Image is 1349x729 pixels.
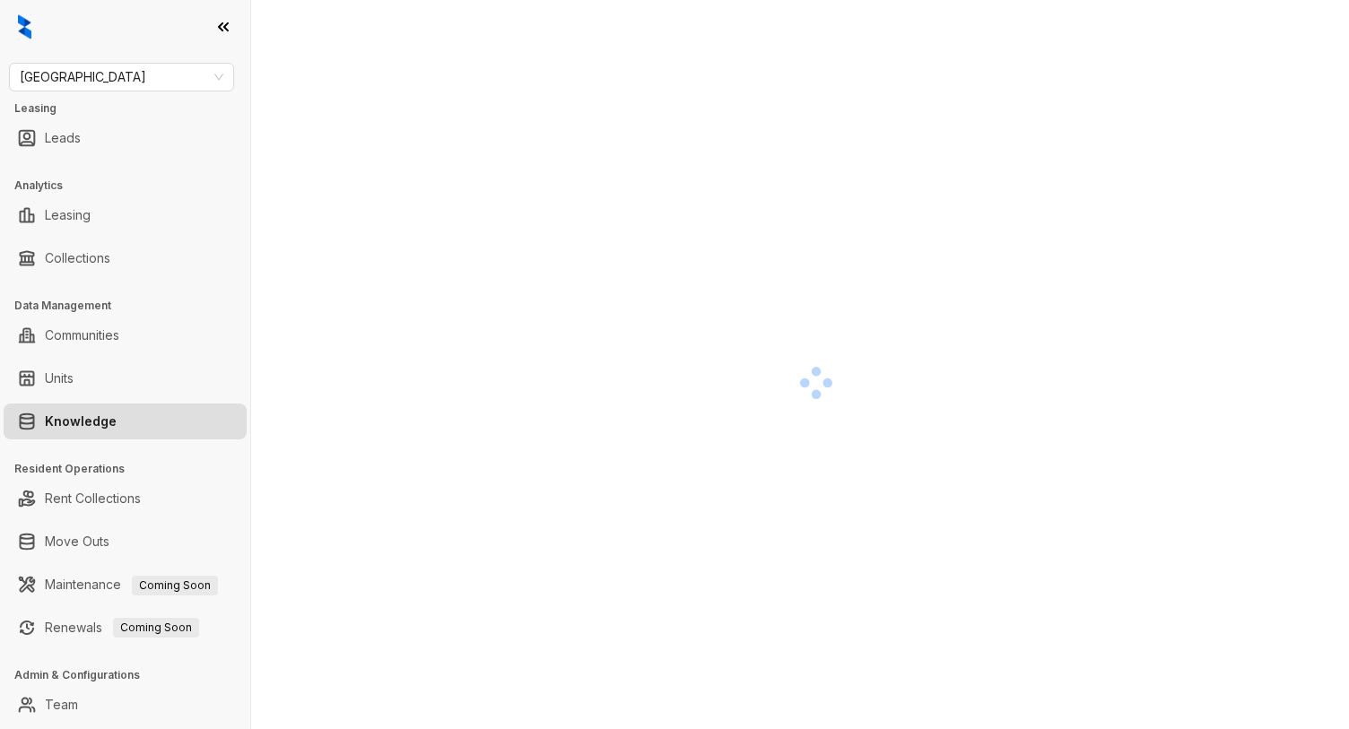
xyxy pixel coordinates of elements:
li: Collections [4,240,247,276]
a: Team [45,687,78,723]
a: Leasing [45,197,91,233]
span: Coming Soon [132,576,218,595]
li: Move Outs [4,524,247,560]
li: Renewals [4,610,247,646]
h3: Data Management [14,298,250,314]
li: Team [4,687,247,723]
img: logo [18,14,31,39]
span: Coming Soon [113,618,199,638]
h3: Resident Operations [14,461,250,477]
a: Move Outs [45,524,109,560]
a: Communities [45,317,119,353]
a: Rent Collections [45,481,141,516]
li: Leads [4,120,247,156]
li: Maintenance [4,567,247,603]
span: Fairfield [20,64,223,91]
a: Collections [45,240,110,276]
h3: Leasing [14,100,250,117]
li: Leasing [4,197,247,233]
a: Units [45,360,74,396]
a: Leads [45,120,81,156]
h3: Admin & Configurations [14,667,250,683]
a: RenewalsComing Soon [45,610,199,646]
h3: Analytics [14,178,250,194]
a: Knowledge [45,404,117,439]
li: Communities [4,317,247,353]
li: Knowledge [4,404,247,439]
li: Rent Collections [4,481,247,516]
li: Units [4,360,247,396]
